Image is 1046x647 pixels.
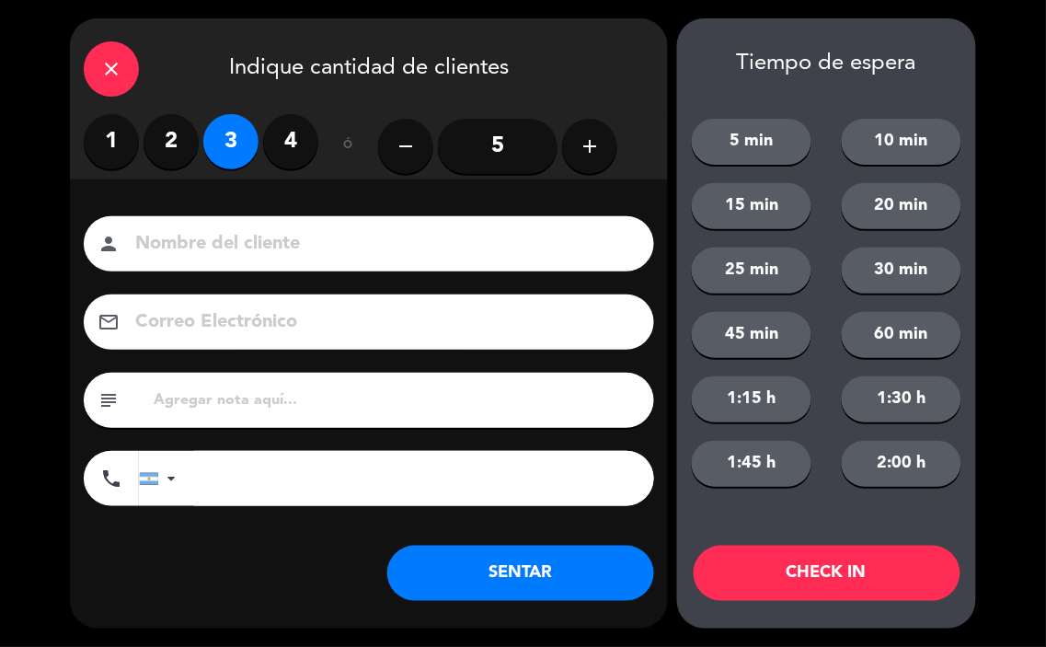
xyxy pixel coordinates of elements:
[842,119,961,165] button: 10 min
[692,441,811,487] button: 1:45 h
[562,119,617,174] button: add
[98,233,120,255] i: person
[98,311,120,333] i: email
[387,546,654,601] button: SENTAR
[842,248,961,294] button: 30 min
[70,18,668,114] div: Indique cantidad de clientes
[203,114,259,169] label: 3
[842,183,961,229] button: 20 min
[694,546,960,601] button: CHECK IN
[842,441,961,487] button: 2:00 h
[842,312,961,358] button: 60 min
[692,312,811,358] button: 45 min
[395,135,417,157] i: remove
[140,452,182,505] div: Argentina: +54
[692,183,811,229] button: 15 min
[579,135,601,157] i: add
[100,58,122,80] i: close
[318,114,378,179] div: ó
[378,119,433,174] button: remove
[692,376,811,422] button: 1:15 h
[263,114,318,169] label: 4
[133,228,630,260] input: Nombre del cliente
[133,306,630,339] input: Correo Electrónico
[100,468,122,490] i: phone
[144,114,199,169] label: 2
[692,119,811,165] button: 5 min
[152,387,640,413] input: Agregar nota aquí...
[84,114,139,169] label: 1
[677,51,976,77] div: Tiempo de espera
[842,376,961,422] button: 1:30 h
[98,389,120,411] i: subject
[692,248,811,294] button: 25 min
